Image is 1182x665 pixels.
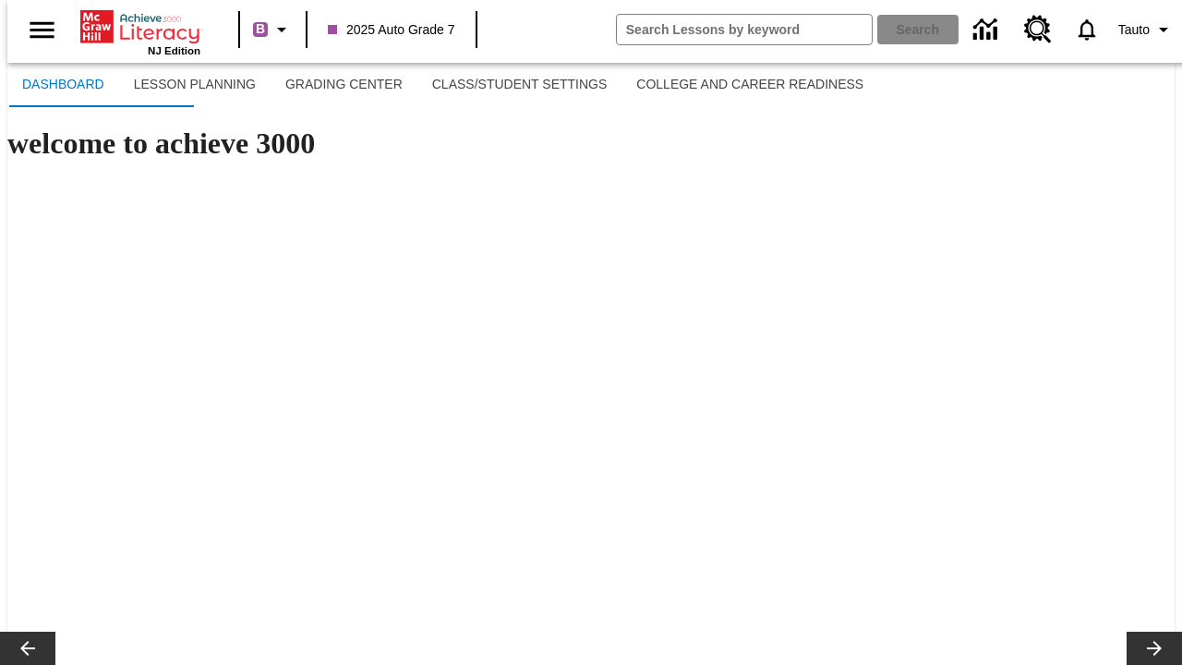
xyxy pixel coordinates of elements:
a: Resource Center, Will open in new tab [1013,5,1063,54]
a: Home [80,8,200,45]
button: Class/Student Settings [417,63,622,107]
button: Grading Center [271,63,417,107]
button: Profile/Settings [1111,13,1182,46]
button: Dashboard [7,63,119,107]
button: Lesson Planning [119,63,271,107]
div: SubNavbar [7,63,878,107]
a: Notifications [1063,6,1111,54]
span: 2025 Auto Grade 7 [328,20,455,40]
button: Lesson carousel, Next [1127,632,1182,665]
span: B [256,18,265,41]
button: Boost Class color is purple. Change class color [246,13,300,46]
div: SubNavbar [7,63,1175,107]
h1: welcome to achieve 3000 [7,127,1175,161]
button: Open side menu [15,3,69,57]
span: Tauto [1118,20,1150,40]
a: Data Center [962,5,1013,55]
input: search field [617,15,872,44]
span: NJ Edition [148,45,200,56]
button: College and Career Readiness [621,63,878,107]
div: Home [80,6,200,56]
